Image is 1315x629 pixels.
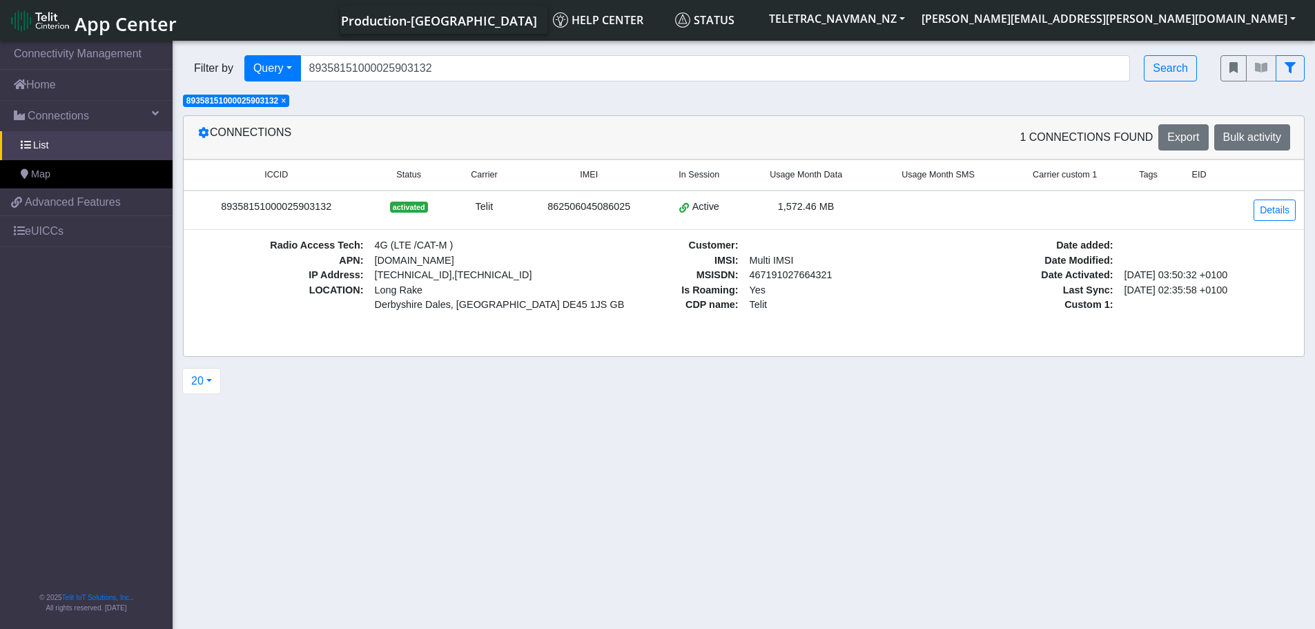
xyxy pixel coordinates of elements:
[744,253,922,269] span: Multi IMSI
[547,6,670,34] a: Help center
[192,268,369,283] span: IP Address :
[31,167,50,182] span: Map
[744,298,922,313] span: Telit
[942,238,1119,253] span: Date added :
[1220,55,1305,81] div: fitlers menu
[913,6,1304,31] button: [PERSON_NAME][EMAIL_ADDRESS][PERSON_NAME][DOMAIN_NAME]
[11,10,69,32] img: logo-telit-cinterion-gw-new.png
[567,268,744,283] span: MSISDN :
[679,168,719,182] span: In Session
[11,6,175,35] a: App Center
[675,12,734,28] span: Status
[62,594,131,601] a: Telit IoT Solutions, Inc.
[182,368,221,394] button: 20
[192,253,369,269] span: APN :
[1119,268,1296,283] span: [DATE] 03:50:32 +0100
[942,283,1119,298] span: Last Sync :
[369,238,547,253] span: 4G (LTE /CAT-M )
[192,200,361,215] div: 89358151000025903132
[1139,168,1158,182] span: Tags
[396,168,421,182] span: Status
[28,108,89,124] span: Connections
[567,253,744,269] span: IMSI :
[942,268,1119,283] span: Date Activated :
[553,12,643,28] span: Help center
[25,194,121,211] span: Advanced Features
[33,138,48,153] span: List
[340,6,536,34] a: Your current platform instance
[750,284,766,296] span: Yes
[1033,168,1097,182] span: Carrier custom 1
[281,97,286,105] button: Close
[1020,129,1153,146] span: 1 Connections found
[1167,131,1199,143] span: Export
[553,12,568,28] img: knowledge.svg
[942,253,1119,269] span: Date Modified :
[264,168,288,182] span: ICCID
[675,12,690,28] img: status.svg
[692,200,719,215] span: Active
[369,253,547,269] span: [DOMAIN_NAME]
[778,201,835,212] span: 1,572.46 MB
[1223,131,1281,143] span: Bulk activity
[942,298,1119,313] span: Custom 1 :
[567,283,744,298] span: Is Roaming :
[1119,283,1296,298] span: [DATE] 02:35:58 +0100
[567,238,744,253] span: Customer :
[1158,124,1208,151] button: Export
[192,238,369,253] span: Radio Access Tech :
[186,96,278,106] span: 89358151000025903132
[300,55,1131,81] input: Search...
[528,200,650,215] div: 862506045086025
[1254,200,1296,221] a: Details
[744,268,922,283] span: 467191027664321
[902,168,975,182] span: Usage Month SMS
[770,168,842,182] span: Usage Month Data
[375,298,541,313] span: Derbyshire Dales, [GEOGRAPHIC_DATA] DE45 1JS GB
[244,55,301,81] button: Query
[375,283,541,298] span: Long Rake
[1192,168,1207,182] span: EID
[457,200,512,215] div: Telit
[1144,55,1197,81] button: Search
[1214,124,1290,151] button: Bulk activity
[567,298,744,313] span: CDP name :
[281,96,286,106] span: ×
[341,12,537,29] span: Production-[GEOGRAPHIC_DATA]
[187,124,744,151] div: Connections
[390,202,428,213] span: activated
[192,283,369,313] span: LOCATION :
[183,60,244,77] span: Filter by
[761,6,913,31] button: TELETRAC_NAVMAN_NZ
[75,11,177,37] span: App Center
[375,269,532,280] span: [TECHNICAL_ID],[TECHNICAL_ID]
[471,168,497,182] span: Carrier
[670,6,761,34] a: Status
[580,168,598,182] span: IMEI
